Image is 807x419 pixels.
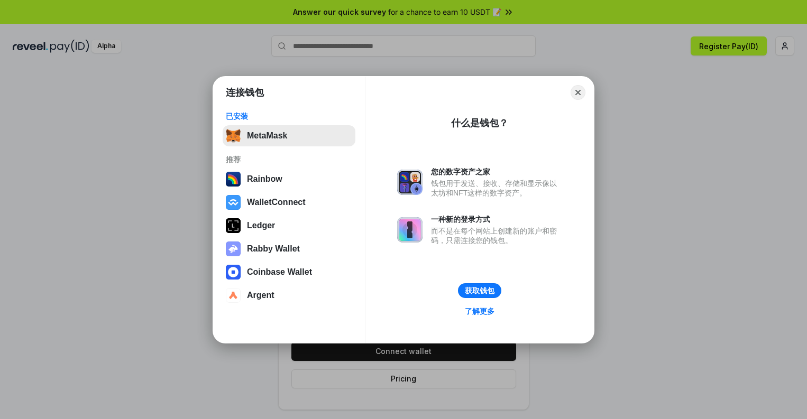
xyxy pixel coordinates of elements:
div: 已安装 [226,111,352,121]
button: Close [571,85,585,100]
h1: 连接钱包 [226,86,264,99]
div: 而不是在每个网站上创建新的账户和密码，只需连接您的钱包。 [431,226,562,245]
button: 获取钱包 [458,283,501,298]
div: Rabby Wallet [247,244,300,254]
div: Coinbase Wallet [247,267,312,277]
img: svg+xml,%3Csvg%20width%3D%2228%22%20height%3D%2228%22%20viewBox%3D%220%200%2028%2028%22%20fill%3D... [226,265,241,280]
button: Argent [223,285,355,306]
div: 获取钱包 [465,286,494,295]
button: WalletConnect [223,192,355,213]
button: Coinbase Wallet [223,262,355,283]
img: svg+xml,%3Csvg%20xmlns%3D%22http%3A%2F%2Fwww.w3.org%2F2000%2Fsvg%22%20fill%3D%22none%22%20viewBox... [397,217,423,243]
img: svg+xml,%3Csvg%20xmlns%3D%22http%3A%2F%2Fwww.w3.org%2F2000%2Fsvg%22%20fill%3D%22none%22%20viewBox... [397,170,423,195]
a: 了解更多 [458,304,501,318]
button: Rainbow [223,169,355,190]
div: Argent [247,291,274,300]
img: svg+xml,%3Csvg%20xmlns%3D%22http%3A%2F%2Fwww.w3.org%2F2000%2Fsvg%22%20width%3D%2228%22%20height%3... [226,218,241,233]
div: MetaMask [247,131,287,141]
img: svg+xml,%3Csvg%20width%3D%2228%22%20height%3D%2228%22%20viewBox%3D%220%200%2028%2028%22%20fill%3D... [226,195,241,210]
div: 什么是钱包？ [451,117,508,129]
button: MetaMask [223,125,355,146]
div: 钱包用于发送、接收、存储和显示像以太坊和NFT这样的数字资产。 [431,179,562,198]
button: Rabby Wallet [223,238,355,259]
img: svg+xml,%3Csvg%20fill%3D%22none%22%20height%3D%2233%22%20viewBox%3D%220%200%2035%2033%22%20width%... [226,128,241,143]
div: Ledger [247,221,275,230]
div: 了解更多 [465,306,494,316]
img: svg+xml,%3Csvg%20width%3D%22120%22%20height%3D%22120%22%20viewBox%3D%220%200%20120%20120%22%20fil... [226,172,241,187]
div: Rainbow [247,174,282,184]
img: svg+xml,%3Csvg%20xmlns%3D%22http%3A%2F%2Fwww.w3.org%2F2000%2Fsvg%22%20fill%3D%22none%22%20viewBox... [226,241,241,256]
img: svg+xml,%3Csvg%20width%3D%2228%22%20height%3D%2228%22%20viewBox%3D%220%200%2028%2028%22%20fill%3D... [226,288,241,303]
div: 一种新的登录方式 [431,215,562,224]
div: WalletConnect [247,198,306,207]
div: 您的数字资产之家 [431,167,562,176]
div: 推荐 [226,155,352,164]
button: Ledger [223,215,355,236]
